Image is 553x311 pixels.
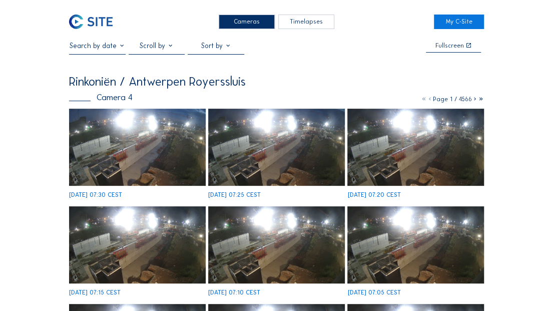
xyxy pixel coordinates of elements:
[69,94,133,102] div: Camera 4
[347,109,483,185] img: image_53667333
[347,192,400,198] div: [DATE] 07:20 CEST
[278,15,335,29] div: Timelapses
[435,43,464,49] div: Fullscreen
[69,15,119,29] a: C-SITE Logo
[69,289,121,295] div: [DATE] 07:15 CEST
[69,109,205,185] img: image_53667592
[433,96,472,103] span: Page 1 / 4566
[69,15,113,29] img: C-SITE Logo
[69,206,205,283] img: image_53667155
[69,76,246,88] div: Rinkoniën / Antwerpen Royerssluis
[69,42,126,50] input: Search by date 󰅀
[208,289,260,295] div: [DATE] 07:10 CEST
[208,192,261,198] div: [DATE] 07:25 CEST
[434,15,483,29] a: My C-Site
[219,15,275,29] div: Cameras
[69,192,122,198] div: [DATE] 07:30 CEST
[208,109,344,185] img: image_53667503
[208,206,344,283] img: image_53666988
[347,206,483,283] img: image_53666902
[347,289,400,295] div: [DATE] 07:05 CEST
